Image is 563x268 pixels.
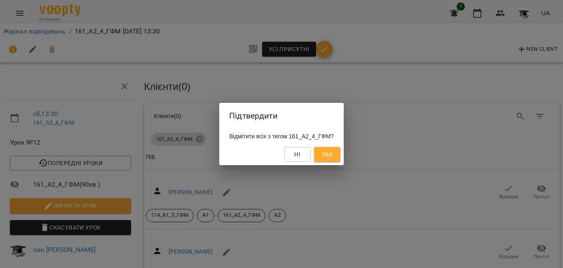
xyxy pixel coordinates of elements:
button: Так [314,147,340,162]
button: Ні [284,147,311,162]
span: Так [322,149,333,159]
div: Відмітити всіх з тегом 161_А2_4_ГФМ? [219,129,344,144]
h2: Підтвердити [229,109,334,122]
span: Ні [294,149,300,159]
